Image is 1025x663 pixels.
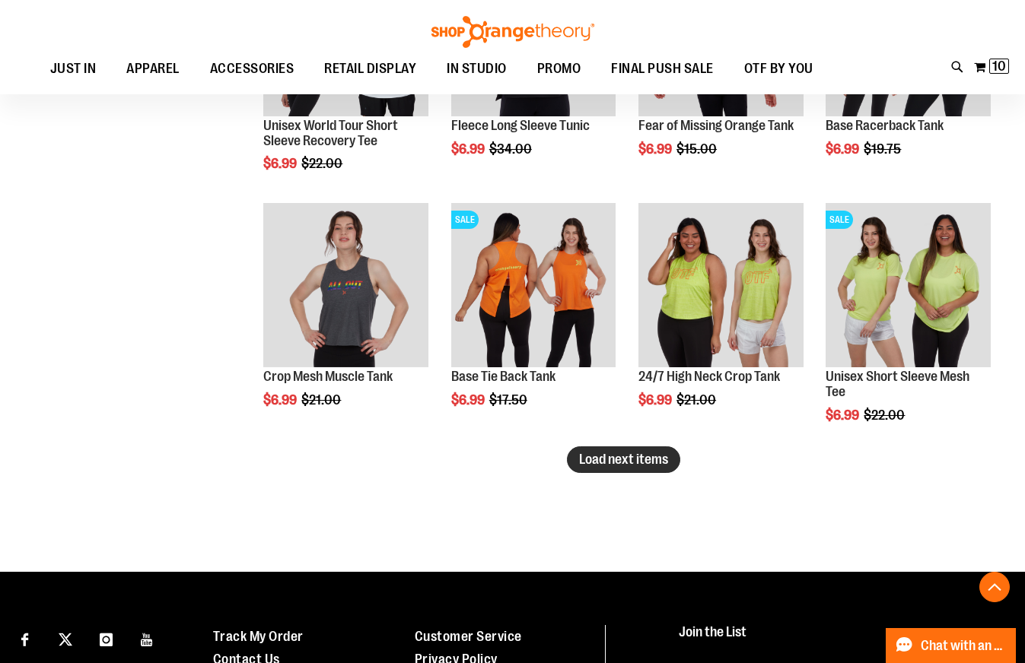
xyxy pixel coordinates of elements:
a: FINAL PUSH SALE [596,52,729,86]
a: Crop Mesh Muscle Tank [263,369,393,384]
span: $6.99 [451,141,487,157]
span: 10 [992,59,1006,74]
span: $22.00 [301,156,345,171]
span: $22.00 [864,408,907,423]
a: OTF BY YOU [729,52,829,87]
a: Visit our Facebook page [11,625,38,652]
span: $21.00 [676,392,718,408]
img: Product image for Crop Mesh Muscle Tank [263,203,428,368]
div: product [818,195,998,462]
a: RETAIL DISPLAY [309,52,431,87]
div: product [444,195,624,446]
img: Shop Orangetheory [429,16,597,48]
img: Product image for Base Tie Back Tank [451,203,616,368]
img: Product image for 24/7 High Neck Crop Tank [638,203,804,368]
span: APPAREL [126,52,180,86]
span: $21.00 [301,392,343,408]
span: $34.00 [489,141,534,157]
span: $6.99 [638,141,674,157]
span: JUST IN [50,52,97,86]
span: PROMO [537,52,581,86]
span: SALE [826,211,853,229]
a: PROMO [522,52,597,87]
a: APPAREL [111,52,195,87]
a: Fear of Missing Orange Tank [638,118,794,133]
a: Track My Order [213,629,304,644]
a: 24/7 High Neck Crop Tank [638,369,780,384]
a: JUST IN [35,52,112,87]
a: Base Racerback Tank [826,118,944,133]
button: Load next items [567,446,680,473]
span: $15.00 [676,141,719,157]
a: Unisex Short Sleeve Mesh Tee [826,369,969,399]
span: $6.99 [826,141,861,157]
div: product [631,195,811,446]
img: Product image for Unisex Short Sleeve Mesh Tee [826,203,991,368]
a: Product image for Unisex Short Sleeve Mesh TeeSALE [826,203,991,370]
a: Visit our Youtube page [134,625,161,652]
span: RETAIL DISPLAY [324,52,416,86]
span: OTF BY YOU [744,52,813,86]
span: $6.99 [826,408,861,423]
div: product [256,195,436,446]
span: $6.99 [263,156,299,171]
a: Base Tie Back Tank [451,369,555,384]
span: $6.99 [263,392,299,408]
a: IN STUDIO [431,52,522,87]
span: ACCESSORIES [210,52,294,86]
a: Visit our X page [53,625,79,652]
span: IN STUDIO [447,52,507,86]
button: Back To Top [979,572,1010,602]
a: Unisex World Tour Short Sleeve Recovery Tee [263,118,398,148]
span: FINAL PUSH SALE [611,52,714,86]
a: Product image for 24/7 High Neck Crop Tank [638,203,804,370]
span: SALE [451,211,479,229]
span: $19.75 [864,141,903,157]
a: Product image for Crop Mesh Muscle Tank [263,203,428,370]
span: $6.99 [638,392,674,408]
span: Load next items [579,452,668,467]
button: Chat with an Expert [886,628,1017,663]
a: Customer Service [415,629,522,644]
a: Product image for Base Tie Back TankSALE [451,203,616,370]
img: Twitter [59,633,72,646]
a: ACCESSORIES [195,52,310,87]
a: Fleece Long Sleeve Tunic [451,118,590,133]
h4: Join the List [679,625,998,653]
span: $6.99 [451,392,487,408]
a: Visit our Instagram page [93,625,119,652]
span: $17.50 [489,392,530,408]
span: Chat with an Expert [921,639,1007,653]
